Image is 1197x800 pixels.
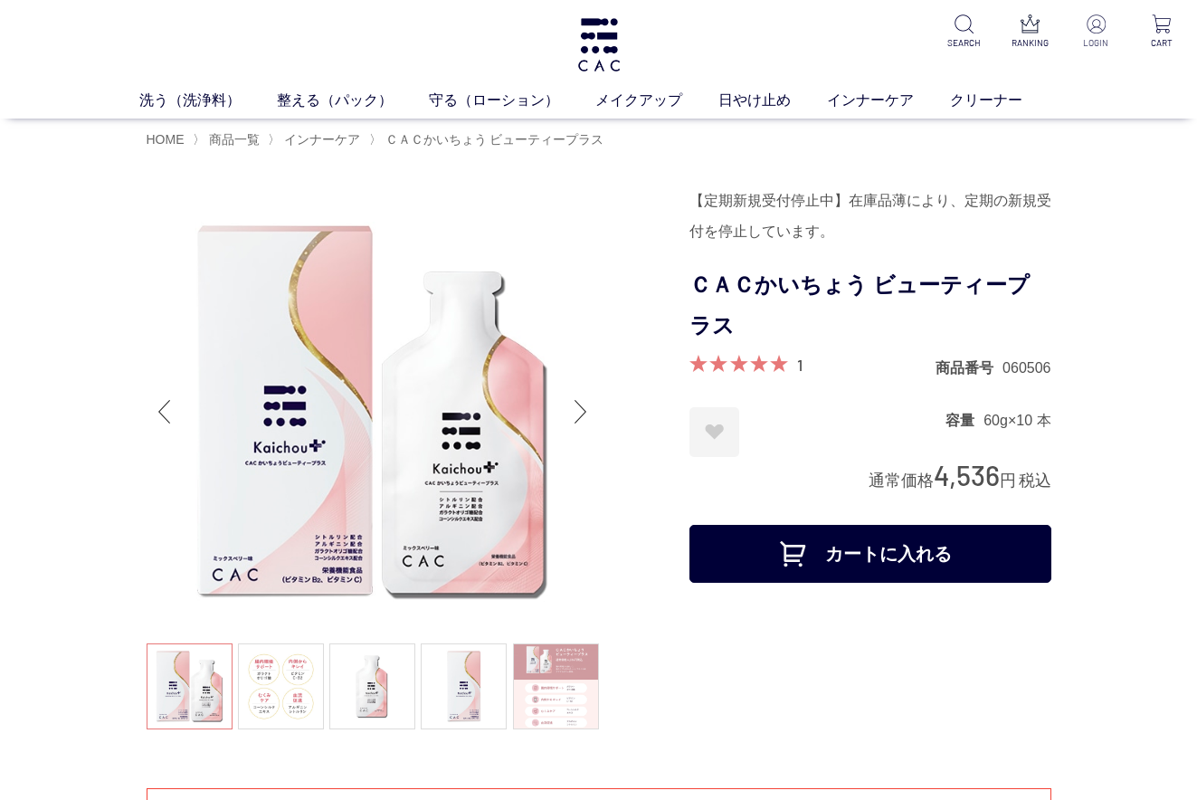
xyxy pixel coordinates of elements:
[718,90,827,111] a: 日やけ止め
[689,525,1051,583] button: カートに入れる
[147,132,185,147] a: HOME
[950,90,1059,111] a: クリーナー
[1009,36,1051,50] p: RANKING
[983,411,1050,430] dd: 60g×10 本
[139,90,277,111] a: 洗う（洗浄料）
[563,376,599,448] div: Next slide
[797,355,803,375] a: 1
[369,131,609,148] li: 〉
[1140,36,1183,50] p: CART
[689,407,739,457] a: お気に入りに登録する
[284,132,360,147] span: インナーケア
[385,132,604,147] span: ＣＡＣかいちょう ビューティープラス
[147,186,599,638] img: ＣＡＣかいちょう ビューティープラス
[943,14,985,50] a: SEARCH
[575,18,622,71] img: logo
[1000,471,1016,490] span: 円
[595,90,718,111] a: メイクアップ
[827,90,950,111] a: インナーケア
[945,411,983,430] dt: 容量
[277,90,429,111] a: 整える（パック）
[869,471,934,490] span: 通常価格
[1009,14,1051,50] a: RANKING
[1075,36,1117,50] p: LOGIN
[934,458,1000,491] span: 4,536
[943,36,985,50] p: SEARCH
[193,131,264,148] li: 〉
[205,132,260,147] a: 商品一覧
[936,358,1002,377] dt: 商品番号
[1002,358,1050,377] dd: 060506
[1075,14,1117,50] a: LOGIN
[268,131,365,148] li: 〉
[147,376,183,448] div: Previous slide
[1019,471,1051,490] span: 税込
[1140,14,1183,50] a: CART
[209,132,260,147] span: 商品一覧
[689,186,1051,247] div: 【定期新規受付停止中】在庫品薄により、定期の新規受付を停止しています。
[382,132,604,147] a: ＣＡＣかいちょう ビューティープラス
[689,265,1051,347] h1: ＣＡＣかいちょう ビューティープラス
[280,132,360,147] a: インナーケア
[429,90,595,111] a: 守る（ローション）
